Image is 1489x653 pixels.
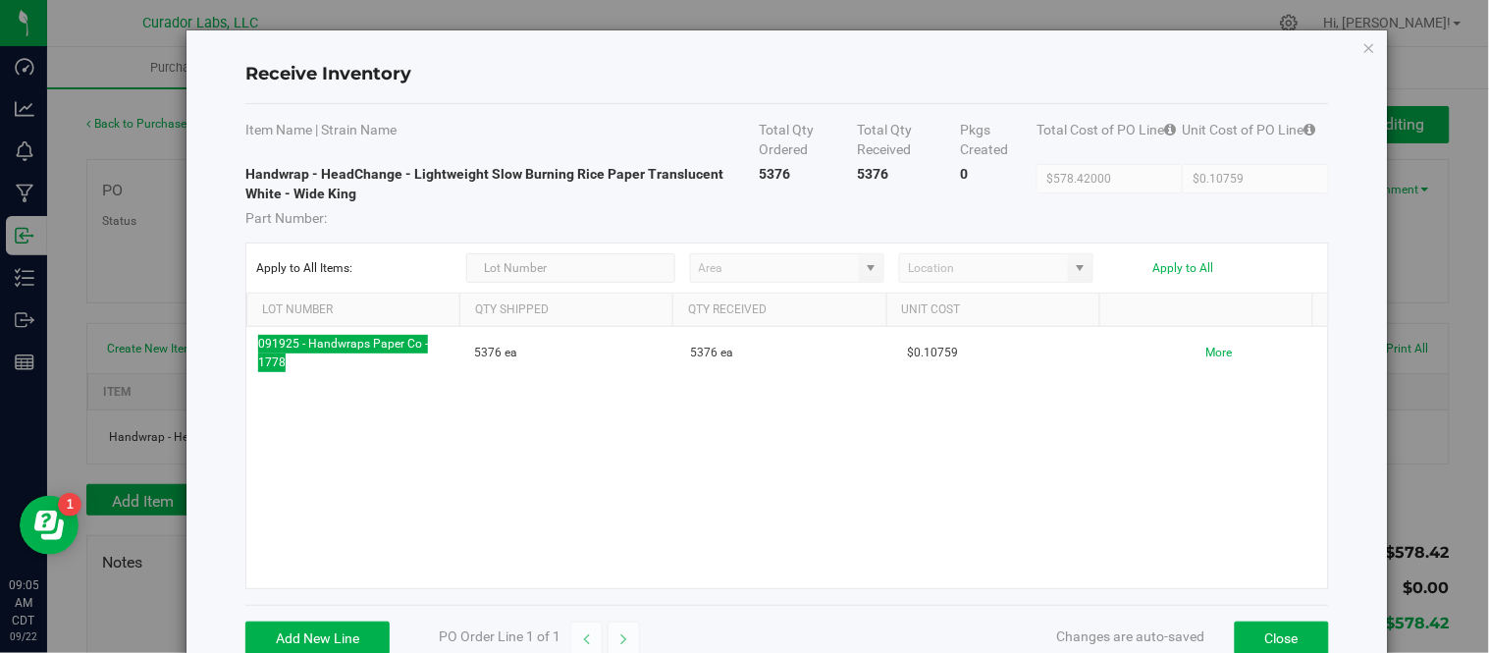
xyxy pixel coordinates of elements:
[256,261,451,275] span: Apply to All Items:
[886,294,1099,327] th: Unit Cost
[1153,261,1214,275] button: Apply to All
[245,120,759,164] th: Item Name | Strain Name
[245,62,1329,87] h4: Receive Inventory
[1164,123,1176,136] i: Specifying a total cost will update all item costs.
[1057,628,1205,644] span: Changes are auto-saved
[20,496,79,555] iframe: Resource center
[1362,35,1376,59] button: Close modal
[960,166,968,182] strong: 0
[466,253,675,283] input: Lot Number
[679,327,895,380] td: 5376 ea
[760,120,858,164] th: Total Qty Ordered
[246,327,462,380] td: 091925 - Handwraps Paper Co - 1778
[58,493,81,517] iframe: Resource center unread badge
[960,120,1037,164] th: Pkgs Created
[439,628,560,644] span: PO Order Line 1 of 1
[857,166,888,182] strong: 5376
[672,294,885,327] th: Qty Received
[463,327,679,380] td: 5376 ea
[246,294,459,327] th: Lot Number
[1183,120,1329,164] th: Unit Cost of PO Line
[1304,123,1316,136] i: Specifying a total cost will update all item costs.
[1037,120,1183,164] th: Total Cost of PO Line
[895,327,1111,380] td: $0.10759
[760,166,791,182] strong: 5376
[245,210,327,226] span: Part Number:
[857,120,960,164] th: Total Qty Received
[1206,344,1233,362] button: More
[459,294,672,327] th: Qty Shipped
[245,166,723,201] strong: Handwrap - HeadChange - Lightweight Slow Burning Rice Paper Translucent White - Wide King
